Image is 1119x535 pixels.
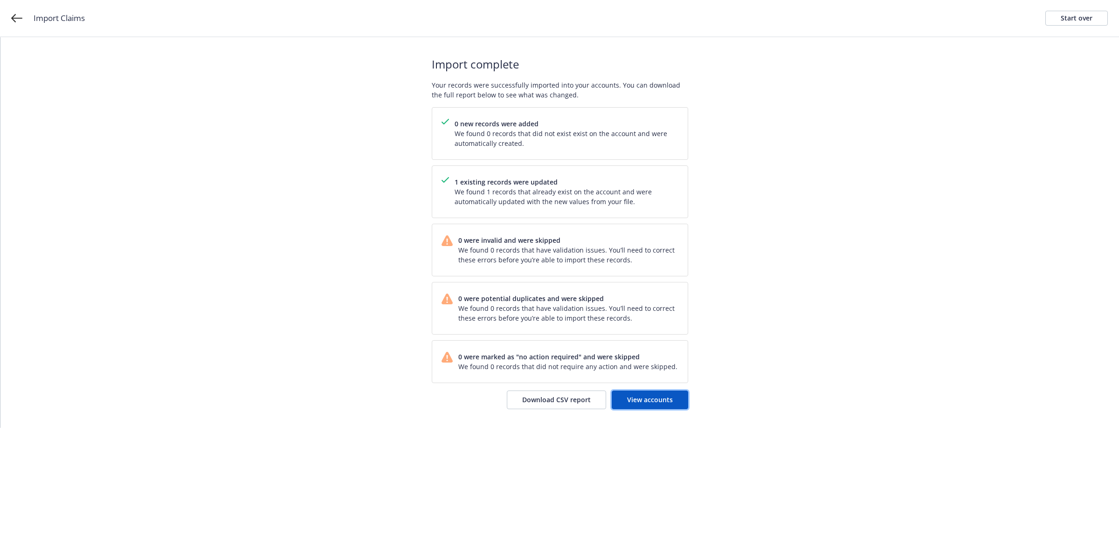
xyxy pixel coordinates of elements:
[458,245,678,265] span: We found 0 records that have validation issues. You’ll need to correct these errors before you’re...
[522,395,591,404] span: Download CSV report
[507,391,606,409] button: Download CSV report
[455,177,678,187] span: 1 existing records were updated
[458,294,678,303] span: 0 were potential duplicates and were skipped
[458,352,677,362] span: 0 were marked as "no action required" and were skipped
[455,119,678,129] span: 0 new records were added
[432,56,688,73] span: Import complete
[612,391,688,409] a: View accounts
[458,362,677,371] span: We found 0 records that did not require any action and were skipped.
[455,187,678,206] span: We found 1 records that already exist on the account and were automatically updated with the new ...
[455,129,678,148] span: We found 0 records that did not exist exist on the account and were automatically created.
[34,12,85,24] span: Import Claims
[627,395,673,404] span: View accounts
[458,235,678,245] span: 0 were invalid and were skipped
[458,303,678,323] span: We found 0 records that have validation issues. You’ll need to correct these errors before you’re...
[1045,11,1108,26] a: Start over
[1061,11,1092,25] div: Start over
[432,80,688,100] span: Your records were successfully imported into your accounts. You can download the full report belo...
